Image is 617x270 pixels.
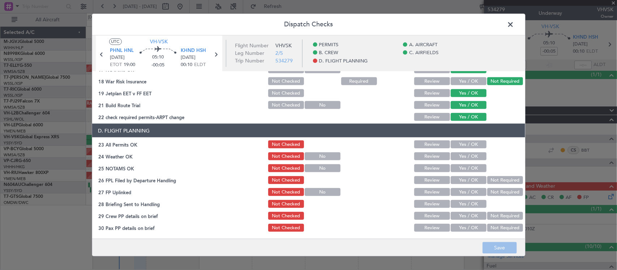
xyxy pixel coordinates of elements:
button: Yes / OK [451,140,487,148]
button: Yes / OK [451,77,487,85]
button: Yes / OK [451,101,487,109]
button: Not Required [487,212,523,220]
button: Yes / OK [451,113,487,121]
button: Yes / OK [451,164,487,172]
button: Yes / OK [451,176,487,184]
button: Yes / OK [451,212,487,220]
button: Yes / OK [451,224,487,232]
button: Not Required [487,77,523,85]
button: Yes / OK [451,200,487,208]
button: Yes / OK [451,152,487,160]
button: Not Required [487,176,523,184]
button: Not Required [487,188,523,196]
button: Yes / OK [451,188,487,196]
button: Yes / OK [451,89,487,97]
header: Dispatch Checks [92,14,525,35]
button: Not Required [487,224,523,232]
